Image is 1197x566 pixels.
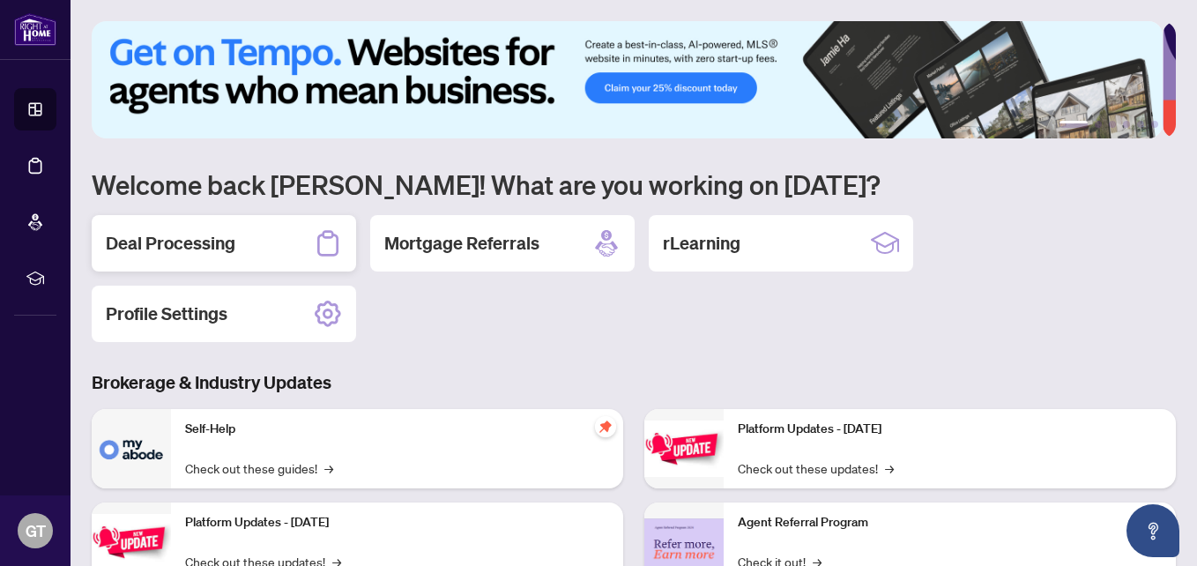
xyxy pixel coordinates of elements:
[1109,121,1116,128] button: 3
[92,409,171,488] img: Self-Help
[738,513,1162,532] p: Agent Referral Program
[14,13,56,46] img: logo
[1137,121,1144,128] button: 5
[644,421,724,476] img: Platform Updates - June 23, 2025
[595,416,616,437] span: pushpin
[1059,121,1088,128] button: 1
[738,420,1162,439] p: Platform Updates - [DATE]
[1151,121,1158,128] button: 6
[92,370,1176,395] h3: Brokerage & Industry Updates
[1123,121,1130,128] button: 4
[185,420,609,439] p: Self-Help
[92,21,1163,138] img: Slide 0
[738,458,894,478] a: Check out these updates!→
[185,458,333,478] a: Check out these guides!→
[106,302,227,326] h2: Profile Settings
[106,231,235,256] h2: Deal Processing
[885,458,894,478] span: →
[324,458,333,478] span: →
[92,168,1176,201] h1: Welcome back [PERSON_NAME]! What are you working on [DATE]?
[1095,121,1102,128] button: 2
[1126,504,1179,557] button: Open asap
[26,518,46,543] span: GT
[384,231,539,256] h2: Mortgage Referrals
[185,513,609,532] p: Platform Updates - [DATE]
[663,231,740,256] h2: rLearning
